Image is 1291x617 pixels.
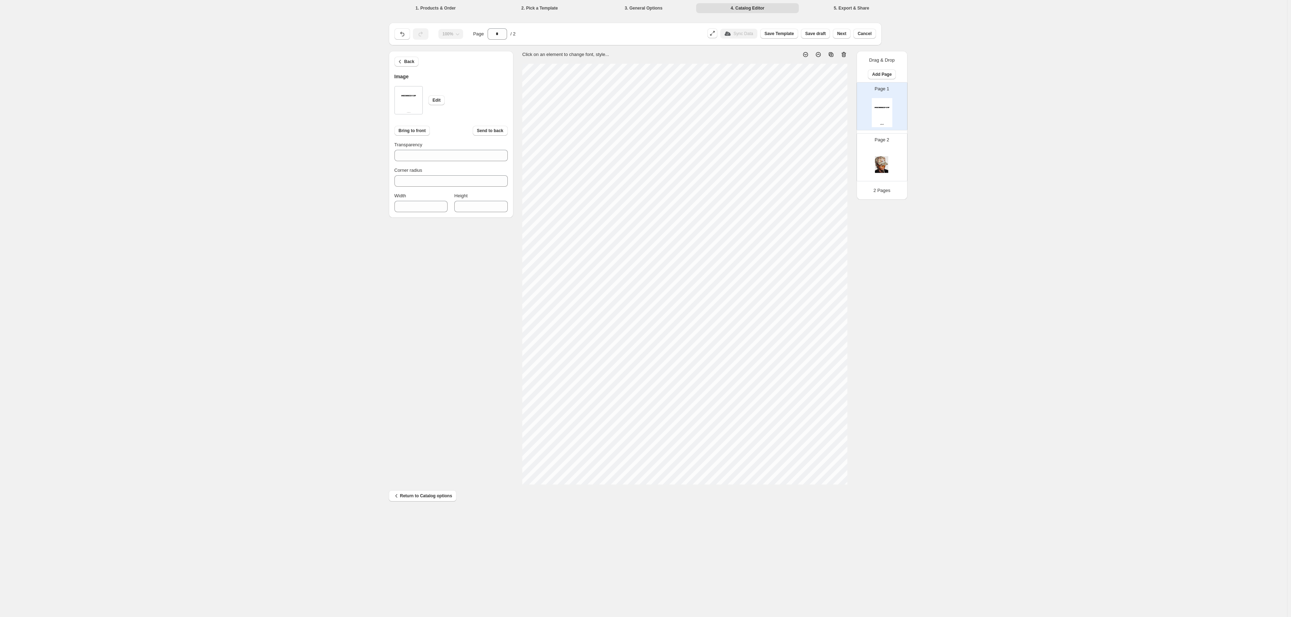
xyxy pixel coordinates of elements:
p: Page 1 [875,85,889,92]
img: cover page [872,149,892,178]
button: Back [394,57,419,67]
span: Save draft [805,31,826,36]
p: 2 Pages [874,187,891,194]
button: Return to Catalog options [389,490,456,502]
p: Drag & Drop [869,57,895,64]
button: Edit [428,95,445,105]
button: Next [833,29,851,39]
span: Save Template [764,31,794,36]
span: Bring to front [399,128,426,134]
div: Page 2cover page [857,133,908,181]
span: Edit [433,97,441,103]
span: Send to back [477,128,504,134]
span: Cancel [858,31,871,36]
button: Send to back [473,126,508,136]
button: Cancel [853,29,876,39]
span: Page [473,30,484,38]
span: Return to Catalog options [393,492,452,499]
p: Page 2 [875,136,889,143]
img: cover page [872,98,892,127]
span: / 2 [511,30,516,38]
img: product image [398,88,419,113]
div: Page 1cover page [857,82,908,130]
p: Click on an element to change font, style... [522,51,609,58]
span: Transparency [394,142,422,147]
span: Corner radius [394,168,422,173]
button: Save draft [801,29,830,39]
span: Add Page [872,72,892,77]
span: Height [454,193,468,198]
span: Width [394,193,406,198]
span: Next [837,31,846,36]
button: Save Template [760,29,798,39]
button: Add Page [868,69,896,79]
span: Back [404,59,415,64]
button: Bring to front [394,126,430,136]
span: Image [394,74,409,79]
